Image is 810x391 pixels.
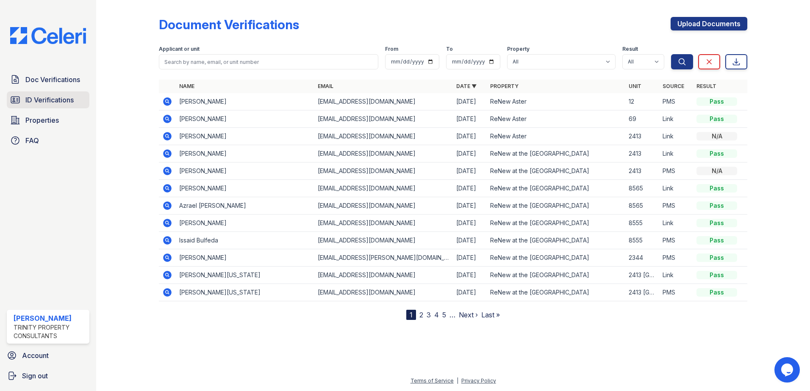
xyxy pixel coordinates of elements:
[411,377,454,384] a: Terms of Service
[659,267,693,284] td: Link
[696,201,737,210] div: Pass
[314,145,453,162] td: [EMAIL_ADDRESS][DOMAIN_NAME]
[481,311,500,319] a: Last »
[176,145,314,162] td: [PERSON_NAME]
[696,132,737,140] div: N/A
[487,232,625,249] td: ReNew at the [GEOGRAPHIC_DATA]
[659,110,693,128] td: Link
[625,128,659,145] td: 2413
[659,249,693,267] td: PMS
[7,71,89,88] a: Doc Verifications
[22,350,49,361] span: Account
[385,46,398,52] label: From
[446,46,453,52] label: To
[314,128,453,145] td: [EMAIL_ADDRESS][DOMAIN_NAME]
[453,232,487,249] td: [DATE]
[176,128,314,145] td: [PERSON_NAME]
[625,232,659,249] td: 8555
[314,162,453,180] td: [EMAIL_ADDRESS][DOMAIN_NAME]
[659,197,693,215] td: PMS
[176,162,314,180] td: [PERSON_NAME]
[314,284,453,301] td: [EMAIL_ADDRESS][DOMAIN_NAME]
[696,97,737,106] div: Pass
[696,288,737,297] div: Pass
[487,197,625,215] td: ReNew at the [GEOGRAPHIC_DATA]
[659,93,693,110] td: PMS
[419,311,423,319] a: 2
[25,95,74,105] span: ID Verifications
[671,17,747,30] a: Upload Documents
[696,167,737,175] div: N/A
[176,93,314,110] td: [PERSON_NAME]
[314,215,453,232] td: [EMAIL_ADDRESS][DOMAIN_NAME]
[663,83,684,89] a: Source
[487,128,625,145] td: ReNew Aster
[487,110,625,128] td: ReNew Aster
[176,267,314,284] td: [PERSON_NAME][US_STATE]
[453,284,487,301] td: [DATE]
[696,253,737,262] div: Pass
[453,145,487,162] td: [DATE]
[434,311,439,319] a: 4
[487,93,625,110] td: ReNew Aster
[453,215,487,232] td: [DATE]
[176,215,314,232] td: [PERSON_NAME]
[314,110,453,128] td: [EMAIL_ADDRESS][DOMAIN_NAME]
[176,110,314,128] td: [PERSON_NAME]
[25,74,80,85] span: Doc Verifications
[625,145,659,162] td: 2413
[22,371,48,381] span: Sign out
[629,83,641,89] a: Unit
[453,249,487,267] td: [DATE]
[176,249,314,267] td: [PERSON_NAME]
[176,197,314,215] td: Azrael [PERSON_NAME]
[449,310,455,320] span: …
[696,83,716,89] a: Result
[3,347,93,364] a: Account
[487,284,625,301] td: ReNew at the [GEOGRAPHIC_DATA]
[625,162,659,180] td: 2413
[314,180,453,197] td: [EMAIL_ADDRESS][DOMAIN_NAME]
[625,284,659,301] td: 2413 [GEOGRAPHIC_DATA]
[7,91,89,108] a: ID Verifications
[659,215,693,232] td: Link
[453,197,487,215] td: [DATE]
[487,162,625,180] td: ReNew at the [GEOGRAPHIC_DATA]
[314,232,453,249] td: [EMAIL_ADDRESS][DOMAIN_NAME]
[625,110,659,128] td: 69
[314,93,453,110] td: [EMAIL_ADDRESS][DOMAIN_NAME]
[696,149,737,158] div: Pass
[625,267,659,284] td: 2413 [GEOGRAPHIC_DATA]
[696,115,737,123] div: Pass
[490,83,519,89] a: Property
[314,249,453,267] td: [EMAIL_ADDRESS][PERSON_NAME][DOMAIN_NAME]
[696,219,737,227] div: Pass
[659,232,693,249] td: PMS
[487,215,625,232] td: ReNew at the [GEOGRAPHIC_DATA]
[159,46,200,52] label: Applicant or unit
[625,215,659,232] td: 8555
[176,284,314,301] td: [PERSON_NAME][US_STATE]
[659,180,693,197] td: Link
[659,128,693,145] td: Link
[453,110,487,128] td: [DATE]
[7,112,89,129] a: Properties
[14,313,86,323] div: [PERSON_NAME]
[696,184,737,193] div: Pass
[318,83,333,89] a: Email
[625,180,659,197] td: 8565
[3,27,93,44] img: CE_Logo_Blue-a8612792a0a2168367f1c8372b55b34899dd931a85d93a1a3d3e32e68fde9ad4.png
[659,145,693,162] td: Link
[314,197,453,215] td: [EMAIL_ADDRESS][DOMAIN_NAME]
[7,132,89,149] a: FAQ
[625,93,659,110] td: 12
[625,249,659,267] td: 2344
[625,197,659,215] td: 8565
[487,145,625,162] td: ReNew at the [GEOGRAPHIC_DATA]
[179,83,194,89] a: Name
[659,284,693,301] td: PMS
[453,93,487,110] td: [DATE]
[487,180,625,197] td: ReNew at the [GEOGRAPHIC_DATA]
[453,128,487,145] td: [DATE]
[622,46,638,52] label: Result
